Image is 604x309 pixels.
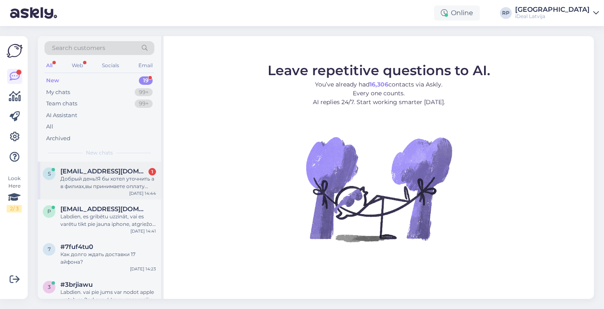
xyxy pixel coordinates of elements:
span: #3brjiawu [60,281,93,288]
span: Search customers [52,44,105,52]
span: Leave repetitive questions to AI. [268,62,490,79]
div: Socials [100,60,121,71]
span: poznakspatriks20@gmail.com [60,205,148,213]
span: #7fuf4tu0 [60,243,93,251]
span: p [47,208,51,215]
div: All [44,60,54,71]
p: You’ve already had contacts via Askly. Every one counts. AI replies 24/7. Start working smarter [... [268,80,490,107]
div: New [46,76,59,85]
a: [GEOGRAPHIC_DATA]iDeal Latvija [515,6,599,20]
div: [DATE] 14:41 [130,228,156,234]
div: Добрый день!Я бы хотел уточнить а в филиах,вы принимаете оплату только картой или можно наличными... [60,175,156,190]
div: RP [500,7,512,19]
div: 2 / 3 [7,205,22,212]
span: 7 [48,246,51,252]
div: Archived [46,134,70,143]
div: Как долго ждать доставки 17 айфона? [60,251,156,266]
div: iDeal Latvija [515,13,590,20]
div: 1 [148,168,156,175]
div: Team chats [46,100,77,108]
div: Online [434,5,480,21]
div: Email [137,60,154,71]
div: 99+ [135,100,153,108]
div: My chats [46,88,70,97]
b: 16,306 [370,81,388,88]
span: New chats [86,149,113,157]
img: Askly Logo [7,43,23,59]
div: Labdien. vai pie jums var nodot apple watch se 2nd gen 44mm gps versiju un ja var tad kāda cena? ... [60,288,156,304]
span: 3 [48,284,51,290]
span: s [48,170,51,177]
div: AI Assistant [46,111,77,120]
div: 19 [139,76,153,85]
div: Web [70,60,85,71]
div: [DATE] 14:23 [130,266,156,272]
div: All [46,123,53,131]
div: [DATE] 14:44 [129,190,156,196]
div: [GEOGRAPHIC_DATA] [515,6,590,13]
span: sales@concorde.lv [60,168,148,175]
img: No Chat active [303,113,454,264]
div: Look Here [7,175,22,212]
div: Labdien, es gribētu uzzināt, vai es varētu tikt pie jauna iphone, atgriežot savu pašreizējo iphon... [60,213,156,228]
div: 99+ [135,88,153,97]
